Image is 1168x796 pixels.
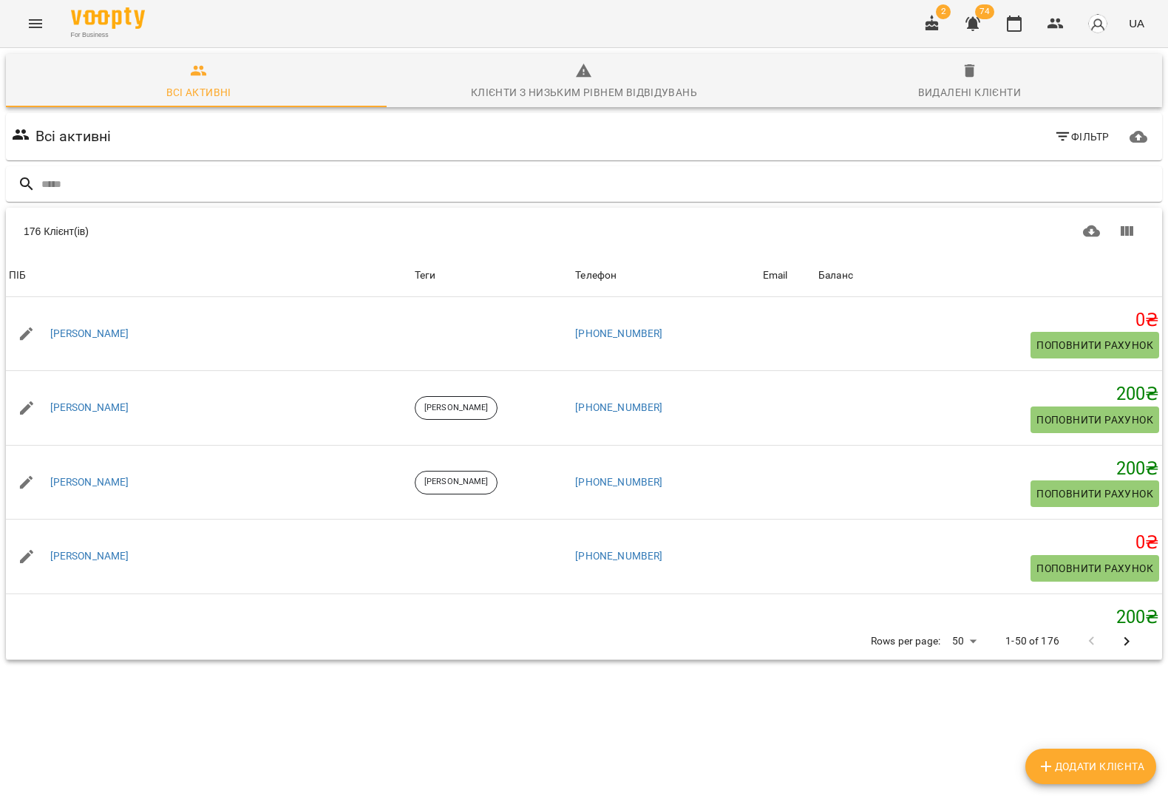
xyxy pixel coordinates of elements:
button: Next Page [1109,624,1144,659]
span: Телефон [575,267,756,285]
a: [PERSON_NAME] [50,475,129,490]
h5: 200 ₴ [818,606,1159,629]
img: avatar_s.png [1087,13,1108,34]
p: [PERSON_NAME] [424,402,488,415]
a: [PHONE_NUMBER] [575,327,662,339]
span: Email [763,267,812,285]
span: Поповнити рахунок [1036,485,1153,503]
h5: 200 ₴ [818,457,1159,480]
button: Поповнити рахунок [1031,332,1159,358]
div: Баланс [818,267,853,285]
div: Email [763,267,788,285]
div: 176 Клієнт(ів) [24,224,581,239]
button: Завантажити CSV [1074,214,1110,249]
div: Видалені клієнти [918,84,1021,101]
p: 1-50 of 176 [1005,634,1059,649]
button: Додати клієнта [1025,749,1156,784]
a: [PERSON_NAME] [50,549,129,564]
span: Поповнити рахунок [1036,559,1153,577]
button: Menu [18,6,53,41]
span: ПІБ [9,267,409,285]
h5: 0 ₴ [818,531,1159,554]
div: Клієнти з низьким рівнем відвідувань [471,84,697,101]
span: Баланс [818,267,1159,285]
a: [PERSON_NAME] [50,401,129,415]
a: [PHONE_NUMBER] [575,476,662,488]
span: 2 [936,4,951,19]
div: 50 [946,630,982,652]
div: Телефон [575,267,617,285]
span: 74 [975,4,994,19]
span: Фільтр [1054,128,1110,146]
span: UA [1129,16,1144,31]
div: Sort [763,267,788,285]
button: Фільтр [1048,123,1116,150]
h6: Всі активні [35,125,112,148]
button: Поповнити рахунок [1031,480,1159,507]
div: [PERSON_NAME] [415,396,498,420]
p: Rows per page: [871,634,940,649]
button: Поповнити рахунок [1031,406,1159,433]
h5: 200 ₴ [818,383,1159,406]
button: UA [1123,10,1150,37]
a: [PHONE_NUMBER] [575,401,662,413]
span: Поповнити рахунок [1036,411,1153,429]
a: [PHONE_NUMBER] [575,550,662,562]
img: Voopty Logo [71,7,145,29]
div: [PERSON_NAME] [415,471,498,494]
div: Теги [415,267,569,285]
span: Поповнити рахунок [1036,336,1153,354]
div: Sort [9,267,26,285]
span: For Business [71,30,145,40]
div: Всі активні [166,84,231,101]
span: Додати клієнта [1037,758,1144,775]
p: [PERSON_NAME] [424,476,488,489]
button: Поповнити рахунок [1031,555,1159,582]
div: ПІБ [9,267,26,285]
a: [PERSON_NAME] [50,327,129,341]
h5: 0 ₴ [818,309,1159,332]
div: Sort [575,267,617,285]
button: Показати колонки [1109,214,1144,249]
div: Table Toolbar [6,208,1162,255]
div: Sort [818,267,853,285]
